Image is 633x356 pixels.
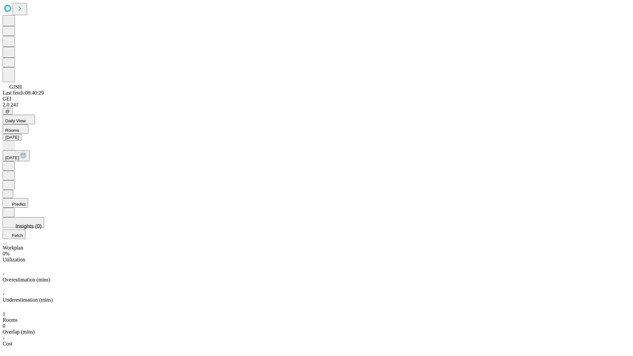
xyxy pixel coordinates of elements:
[3,277,50,282] span: Overestimation (mins)
[3,124,28,134] button: Rooms
[3,134,22,141] button: [DATE]
[3,90,44,96] span: Last fetch: 08:40:29
[5,109,10,114] span: @
[3,245,23,251] span: Workplan
[3,198,28,208] button: Predict
[3,217,44,228] button: Insights (0)
[5,155,19,160] span: [DATE]
[9,84,22,90] span: GJSH
[5,118,26,123] span: Daily View
[5,128,19,133] span: Rooms
[3,257,25,262] span: Utilization
[3,329,35,335] span: Overlap (mins)
[15,223,42,229] span: Insights (0)
[3,102,630,108] div: 2.0.241
[3,115,35,124] button: Daily View
[3,297,53,303] span: Underestimation (mins)
[3,311,5,317] span: 1
[3,341,12,346] span: Cost
[3,96,630,102] div: GEI
[3,291,4,297] span: -
[3,108,13,115] button: @
[3,317,17,323] span: Rooms
[3,335,4,341] span: -
[3,150,30,161] button: [DATE]
[3,323,5,329] span: 0
[3,251,10,256] span: 0%
[3,229,25,239] button: Fetch
[3,271,4,277] span: -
